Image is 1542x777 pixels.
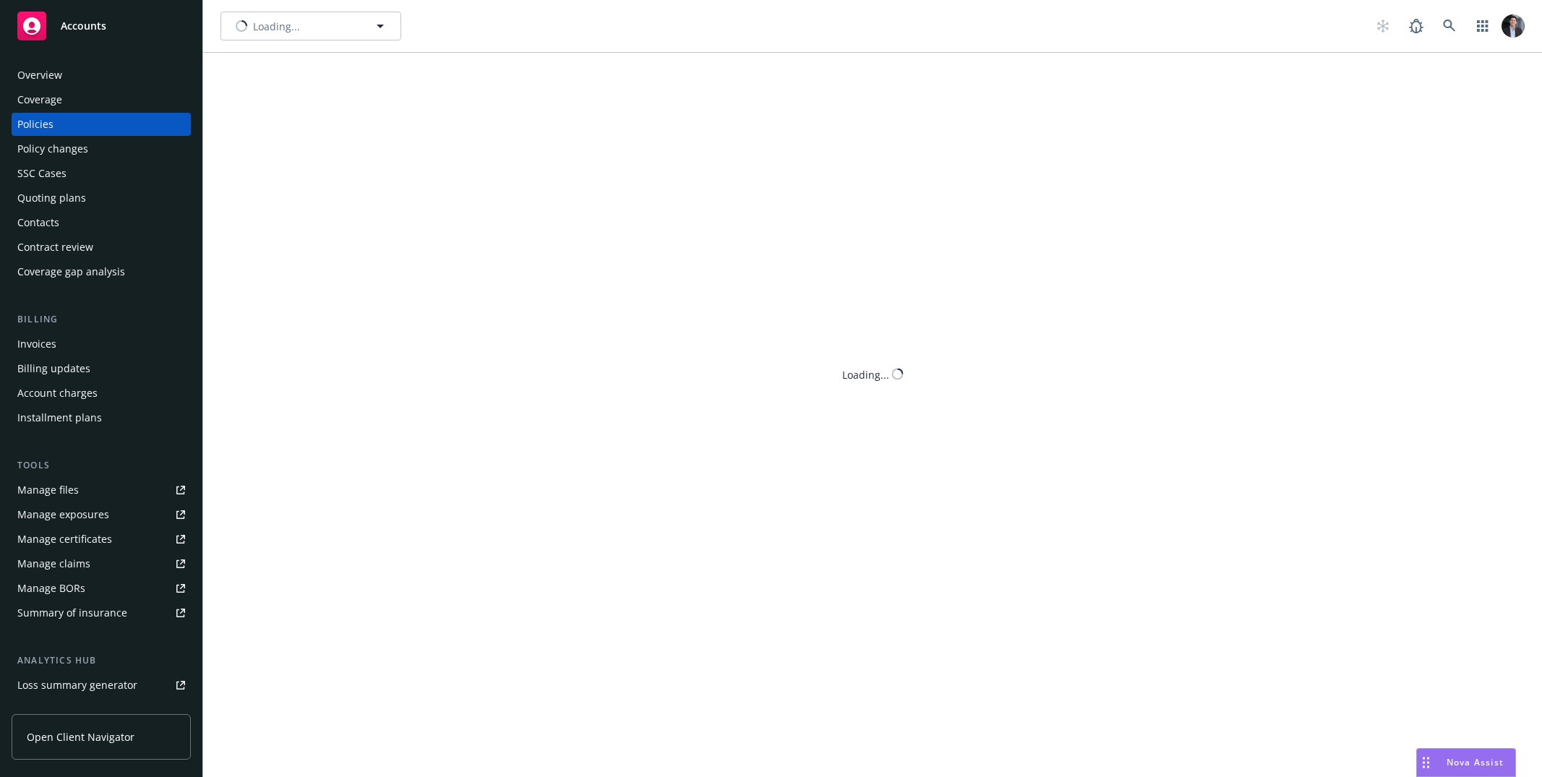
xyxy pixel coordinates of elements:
div: Contacts [17,211,59,234]
div: Summary of insurance [17,601,127,624]
a: Manage certificates [12,528,191,551]
a: Report a Bug [1402,12,1431,40]
span: Open Client Navigator [27,729,134,744]
a: Contacts [12,211,191,234]
div: Loss summary generator [17,674,137,697]
a: Account charges [12,382,191,405]
a: Coverage gap analysis [12,260,191,283]
div: Manage files [17,478,79,502]
a: Manage claims [12,552,191,575]
div: Policies [17,113,53,136]
div: Manage exposures [17,503,109,526]
div: Quoting plans [17,186,86,210]
a: Quoting plans [12,186,191,210]
div: Coverage gap analysis [17,260,125,283]
div: Overview [17,64,62,87]
div: Coverage [17,88,62,111]
div: Drag to move [1417,749,1435,776]
div: Invoices [17,332,56,356]
a: Policy changes [12,137,191,160]
div: SSC Cases [17,162,67,185]
div: Account charges [17,382,98,405]
span: Accounts [61,20,106,32]
a: Installment plans [12,406,191,429]
a: Contract review [12,236,191,259]
div: Installment plans [17,406,102,429]
a: Manage BORs [12,577,191,600]
a: Manage exposures [12,503,191,526]
div: Billing updates [17,357,90,380]
a: Search [1435,12,1464,40]
a: Policies [12,113,191,136]
span: Nova Assist [1447,756,1504,768]
div: Loading... [842,366,889,382]
div: Manage BORs [17,577,85,600]
a: Billing updates [12,357,191,380]
button: Nova Assist [1416,748,1516,777]
a: SSC Cases [12,162,191,185]
button: Loading... [220,12,401,40]
div: Policy changes [17,137,88,160]
div: Contract review [17,236,93,259]
a: Accounts [12,6,191,46]
a: Invoices [12,332,191,356]
div: Analytics hub [12,653,191,668]
div: Billing [12,312,191,327]
div: Manage claims [17,552,90,575]
div: Tools [12,458,191,473]
a: Overview [12,64,191,87]
img: photo [1502,14,1525,38]
a: Manage files [12,478,191,502]
a: Loss summary generator [12,674,191,697]
a: Summary of insurance [12,601,191,624]
a: Switch app [1468,12,1497,40]
span: Loading... [253,19,300,34]
a: Coverage [12,88,191,111]
div: Manage certificates [17,528,112,551]
a: Start snowing [1368,12,1397,40]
